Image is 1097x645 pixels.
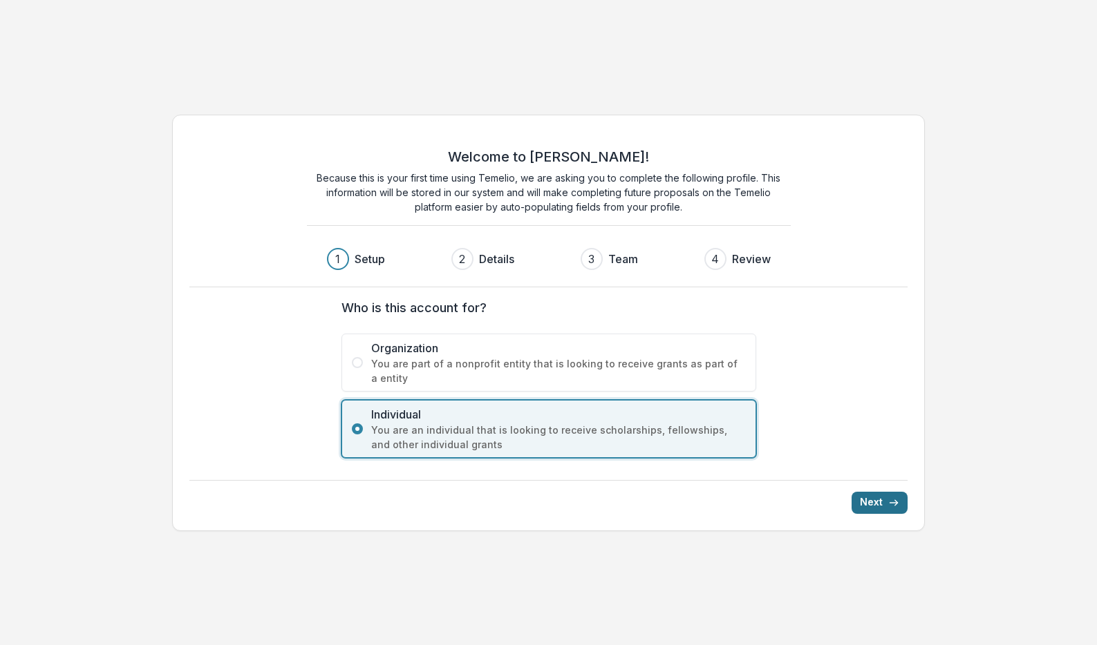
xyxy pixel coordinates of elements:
div: 3 [588,251,594,267]
h3: Team [608,251,638,267]
p: Because this is your first time using Temelio, we are asking you to complete the following profil... [307,171,791,214]
h3: Setup [355,251,385,267]
div: 4 [711,251,719,267]
div: 1 [335,251,340,267]
div: Progress [327,248,771,270]
span: You are part of a nonprofit entity that is looking to receive grants as part of a entity [371,356,746,385]
label: Who is this account for? [341,298,748,317]
h3: Review [732,251,771,267]
h3: Details [479,251,514,267]
div: 2 [459,251,465,267]
h2: Welcome to [PERSON_NAME]! [448,148,649,165]
button: Next [852,492,908,514]
span: Individual [371,406,746,423]
span: Organization [371,340,746,356]
span: You are an individual that is looking to receive scholarships, fellowships, and other individual ... [371,423,746,452]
